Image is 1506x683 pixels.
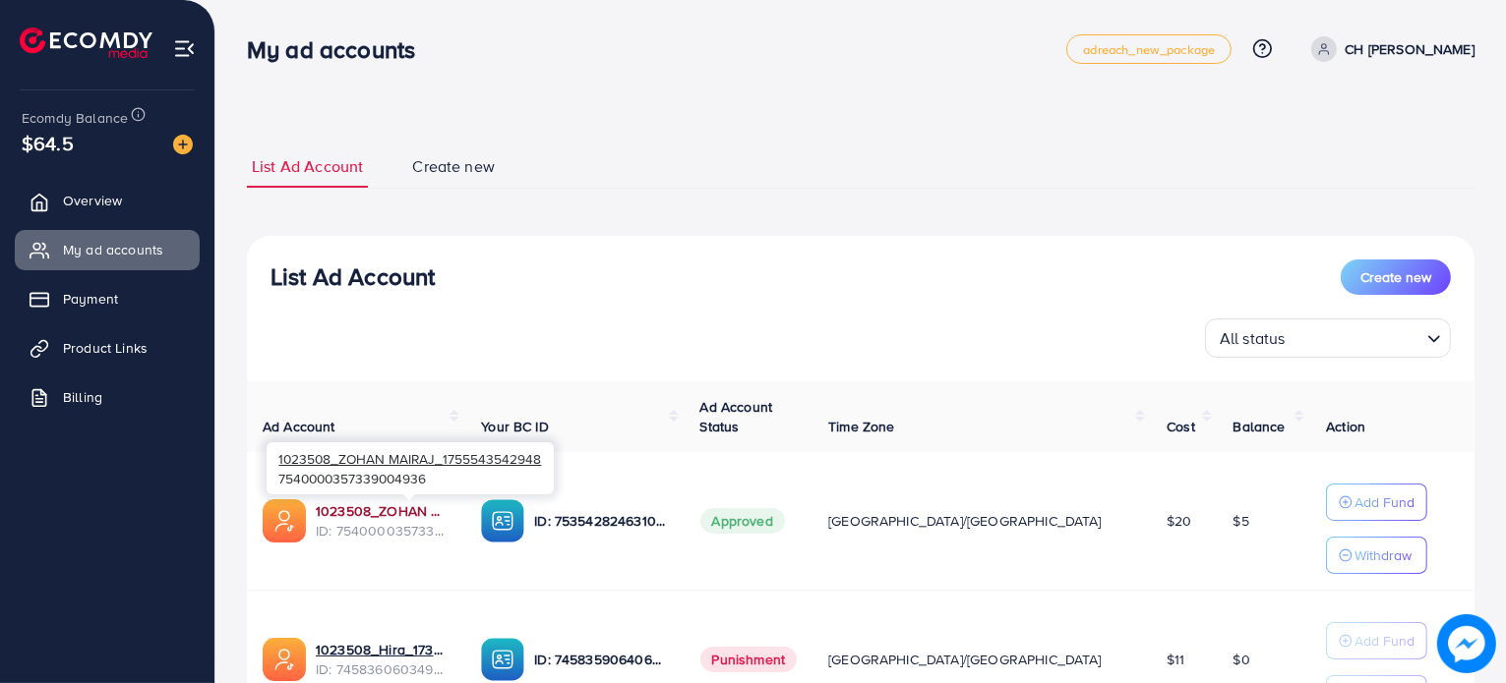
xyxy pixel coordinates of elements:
img: image [173,135,193,154]
span: Punishment [700,647,798,672]
span: Create new [1360,267,1431,287]
img: ic-ads-acc.e4c84228.svg [263,499,306,542]
span: Payment [63,289,118,309]
span: $0 [1234,650,1250,669]
span: Your BC ID [481,417,549,436]
a: 1023508_Hira_1736534912500 [316,640,450,659]
span: $11 [1167,650,1184,669]
span: Ad Account Status [700,397,773,436]
a: CH [PERSON_NAME] [1303,36,1475,62]
p: ID: 7535428246310289424 [534,509,668,533]
span: 1023508_ZOHAN MAIRAJ_1755543542948 [278,449,541,468]
span: ID: 7458360603498184705 [316,659,450,679]
p: Add Fund [1355,490,1415,514]
div: <span class='underline'>1023508_Hira_1736534912500</span></br>7458360603498184705 [316,640,450,680]
a: Product Links [15,328,200,368]
div: Search for option [1205,318,1451,358]
h3: List Ad Account [271,262,435,291]
span: Product Links [63,338,148,358]
a: My ad accounts [15,230,200,269]
a: Payment [15,279,200,318]
img: ic-ba-acc.ded83a64.svg [481,499,524,542]
div: 7540000357339004936 [267,442,554,494]
p: Add Fund [1355,629,1415,653]
p: CH [PERSON_NAME] [1345,37,1475,61]
span: [GEOGRAPHIC_DATA]/[GEOGRAPHIC_DATA] [828,511,1102,531]
span: Create new [412,155,495,178]
img: menu [173,37,196,60]
img: ic-ads-acc.e4c84228.svg [263,638,306,681]
span: All status [1216,324,1290,353]
a: adreach_new_package [1066,34,1232,64]
span: Ecomdy Balance [22,108,128,128]
span: Billing [63,387,102,407]
button: Add Fund [1326,622,1427,659]
button: Add Fund [1326,484,1427,521]
a: Billing [15,377,200,417]
span: [GEOGRAPHIC_DATA]/[GEOGRAPHIC_DATA] [828,650,1102,669]
span: ID: 7540000357339004936 [316,521,450,541]
button: Withdraw [1326,537,1427,574]
h3: My ad accounts [247,35,431,64]
span: Ad Account [263,417,335,436]
span: $64.5 [22,129,74,157]
span: My ad accounts [63,240,163,259]
img: ic-ba-acc.ded83a64.svg [481,638,524,681]
span: Time Zone [828,417,894,436]
a: 1023508_ZOHAN MAIRAJ_1755543542948 [316,501,450,521]
span: Cost [1167,417,1195,436]
p: ID: 7458359064066588689 [534,648,668,671]
span: Action [1326,417,1365,436]
span: $5 [1234,511,1249,531]
a: Overview [15,181,200,220]
button: Create new [1341,259,1451,295]
span: List Ad Account [252,155,363,178]
span: $20 [1167,511,1191,531]
img: image [1437,614,1496,673]
input: Search for option [1292,320,1419,353]
span: Approved [700,508,785,534]
span: adreach_new_package [1083,43,1215,56]
p: Withdraw [1355,543,1412,567]
span: Balance [1234,417,1286,436]
img: logo [20,28,152,58]
span: Overview [63,191,122,210]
